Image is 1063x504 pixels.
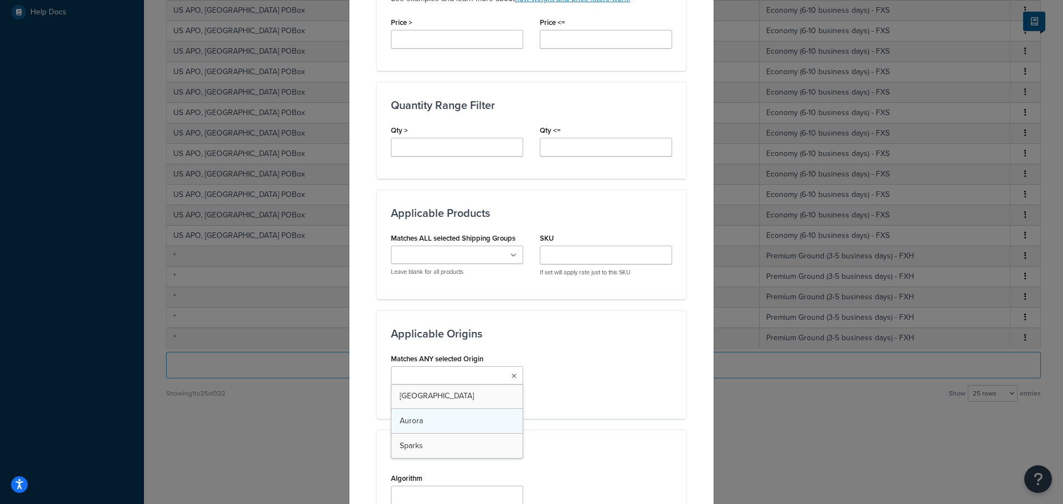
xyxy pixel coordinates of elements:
[391,18,412,27] label: Price >
[400,415,423,427] span: Aurora
[391,474,422,482] label: Algorithm
[540,234,554,242] label: SKU
[391,207,672,219] h3: Applicable Products
[391,328,672,340] h3: Applicable Origins
[540,18,565,27] label: Price <=
[391,99,672,111] h3: Quantity Range Filter
[391,409,523,433] a: Aurora
[391,384,523,408] a: [GEOGRAPHIC_DATA]
[391,234,515,242] label: Matches ALL selected Shipping Groups
[400,390,474,402] span: [GEOGRAPHIC_DATA]
[391,434,523,458] a: Sparks
[540,126,561,134] label: Qty <=
[540,268,672,277] p: If set will apply rate just to this SKU
[391,268,523,276] p: Leave blank for all products
[391,126,408,134] label: Qty >
[391,355,483,363] label: Matches ANY selected Origin
[400,440,423,451] span: Sparks
[391,447,672,459] h3: Advanced Criteria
